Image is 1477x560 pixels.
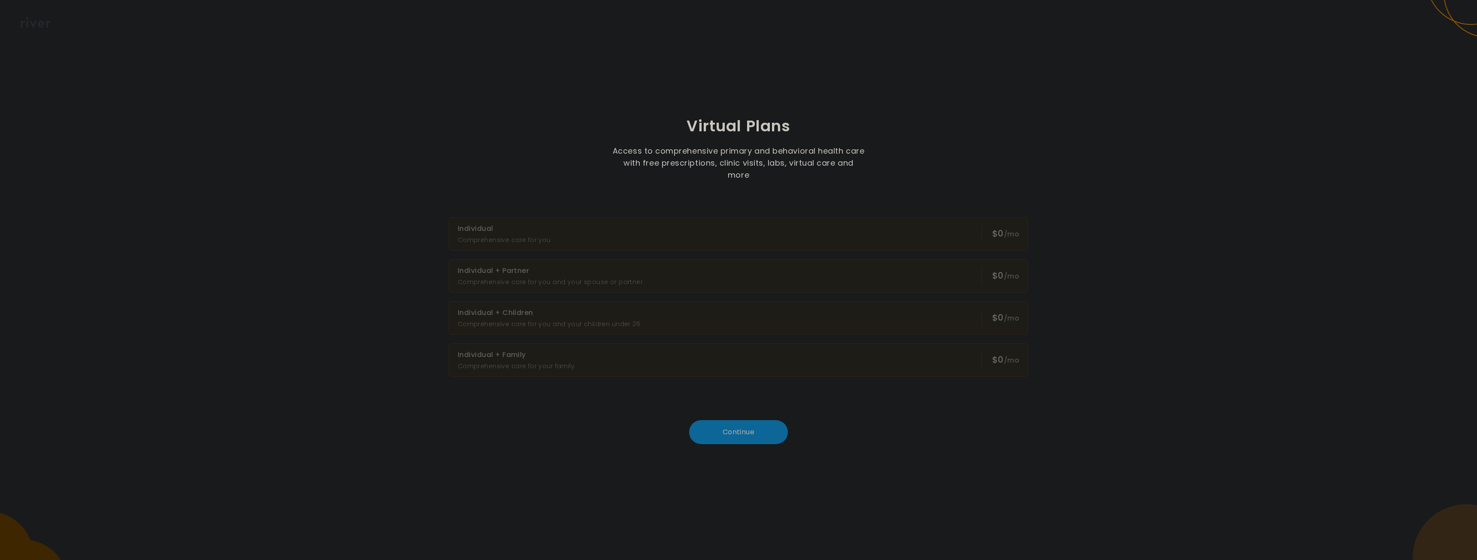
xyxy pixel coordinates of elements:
p: Comprehensive care for you [458,235,551,245]
div: $0 [992,269,1019,282]
div: $0 [992,227,1019,240]
p: Comprehensive care for your family [458,361,574,371]
button: Individual + PartnerComprehensive care for you and your spouse or partner$0/mo [449,259,1028,293]
h1: Virtual Plans [376,116,1101,136]
h3: Individual + Family [458,349,574,361]
h3: Individual + Children [458,307,640,319]
button: IndividualComprehensive care for you$0/mo [449,217,1028,251]
h3: Individual + Partner [458,265,643,277]
span: /mo [1004,313,1019,323]
span: /mo [1004,229,1019,239]
button: Continue [689,420,788,444]
span: /mo [1004,355,1019,365]
div: $0 [992,354,1019,366]
p: Access to comprehensive primary and behavioral health care with free prescriptions, clinic visits... [612,145,865,181]
p: Comprehensive care for you and your spouse or partner [458,277,643,287]
h3: Individual [458,223,551,235]
div: $0 [992,312,1019,324]
span: /mo [1004,271,1019,281]
button: Individual + FamilyComprehensive care for your family$0/mo [449,343,1028,377]
button: Individual + ChildrenComprehensive care for you and your children under 26$0/mo [449,301,1028,335]
p: Comprehensive care for you and your children under 26 [458,319,640,329]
